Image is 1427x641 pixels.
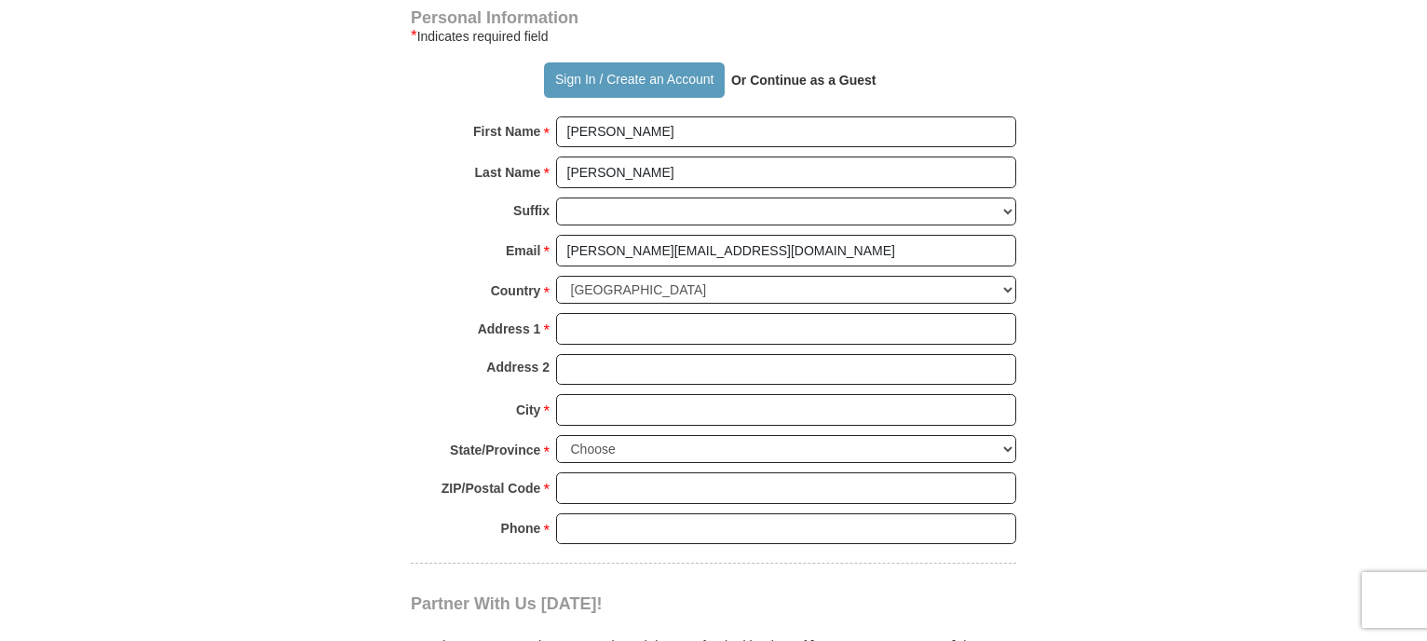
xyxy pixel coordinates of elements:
h4: Personal Information [411,10,1016,25]
strong: Or Continue as a Guest [731,73,877,88]
div: Indicates required field [411,25,1016,48]
strong: First Name [473,118,540,144]
strong: City [516,397,540,423]
strong: Country [491,278,541,304]
strong: Phone [501,515,541,541]
button: Sign In / Create an Account [544,62,724,98]
strong: ZIP/Postal Code [442,475,541,501]
strong: State/Province [450,437,540,463]
strong: Email [506,238,540,264]
span: Partner With Us [DATE]! [411,594,603,613]
strong: Suffix [513,198,550,224]
strong: Last Name [475,159,541,185]
strong: Address 2 [486,354,550,380]
strong: Address 1 [478,316,541,342]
